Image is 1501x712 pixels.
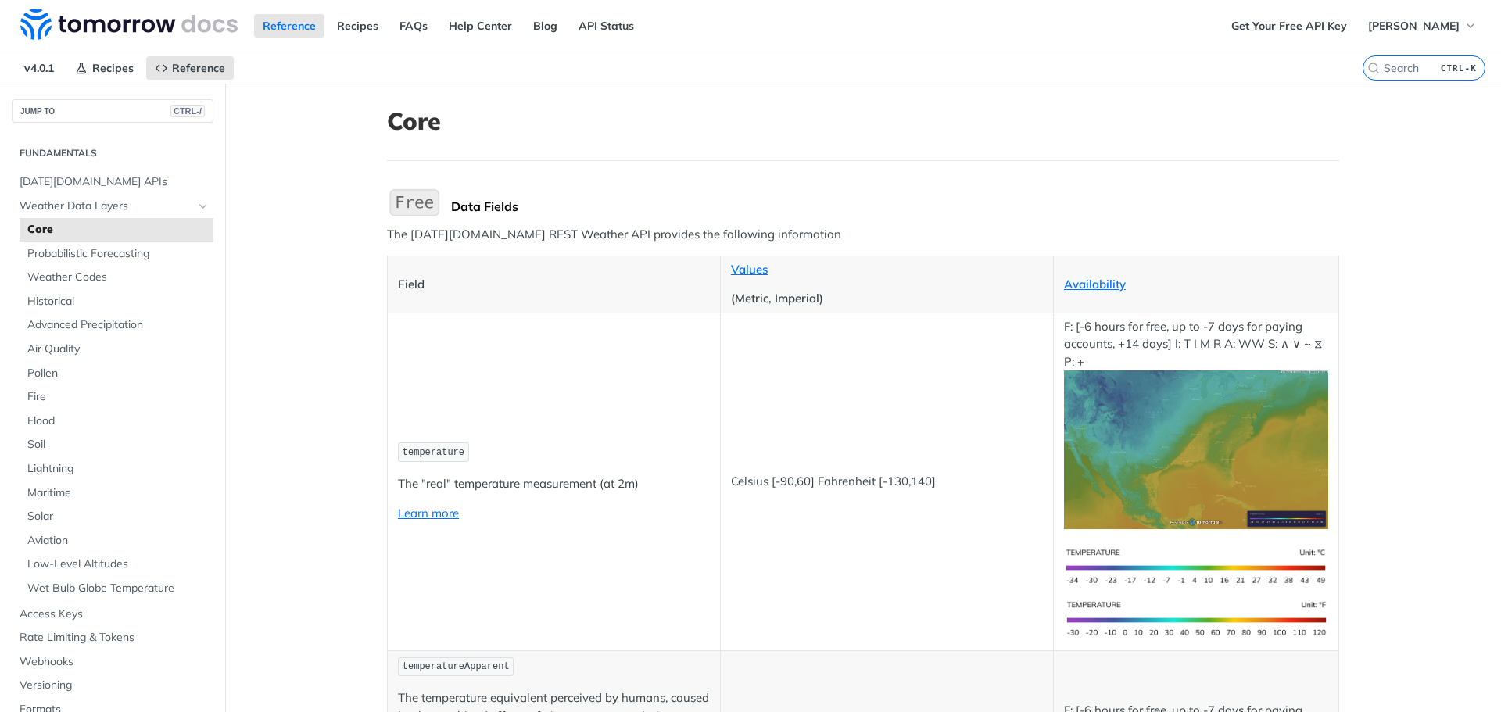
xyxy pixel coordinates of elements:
a: Values [731,262,768,277]
span: Weather Codes [27,270,210,285]
a: FAQs [391,14,436,38]
a: Aviation [20,529,213,553]
a: Weather Codes [20,266,213,289]
a: Reference [254,14,324,38]
a: Wet Bulb Globe Temperature [20,577,213,600]
span: Weather Data Layers [20,199,193,214]
span: CTRL-/ [170,105,205,117]
span: Pollen [27,366,210,381]
a: Recipes [66,56,142,80]
div: Data Fields [451,199,1339,214]
a: Advanced Precipitation [20,313,213,337]
a: Availability [1064,277,1126,292]
button: Hide subpages for Weather Data Layers [197,200,210,213]
span: Advanced Precipitation [27,317,210,333]
span: Expand image [1064,610,1328,625]
a: Get Your Free API Key [1223,14,1356,38]
span: Core [27,222,210,238]
span: Fire [27,389,210,405]
a: Flood [20,410,213,433]
a: Weather Data LayersHide subpages for Weather Data Layers [12,195,213,218]
span: [PERSON_NAME] [1368,19,1460,33]
span: Expand image [1064,558,1328,573]
p: (Metric, Imperial) [731,290,1043,308]
span: Reference [172,61,225,75]
span: Historical [27,294,210,309]
a: Reference [146,56,234,80]
a: Maritime [20,481,213,505]
a: Webhooks [12,650,213,674]
span: Soil [27,437,210,453]
a: Air Quality [20,338,213,361]
kbd: CTRL-K [1437,60,1481,76]
span: Versioning [20,678,210,693]
a: API Status [570,14,643,38]
a: Historical [20,290,213,313]
span: Lightning [27,461,210,477]
p: F: [-6 hours for free, up to -7 days for paying accounts, +14 days] I: T I M R A: WW S: ∧ ∨ ~ ⧖ P: + [1064,318,1328,529]
a: Blog [525,14,566,38]
span: Wet Bulb Globe Temperature [27,581,210,596]
a: Low-Level Altitudes [20,553,213,576]
span: Maritime [27,485,210,501]
a: Soil [20,433,213,456]
a: Rate Limiting & Tokens [12,626,213,649]
img: Tomorrow.io Weather API Docs [20,9,238,40]
span: Flood [27,413,210,429]
span: v4.0.1 [16,56,63,80]
button: [PERSON_NAME] [1359,14,1485,38]
a: Versioning [12,674,213,697]
span: Webhooks [20,654,210,670]
span: temperatureApparent [403,661,510,672]
a: Lightning [20,457,213,481]
span: Rate Limiting & Tokens [20,630,210,646]
a: [DATE][DOMAIN_NAME] APIs [12,170,213,194]
a: Probabilistic Forecasting [20,242,213,266]
a: Recipes [328,14,387,38]
p: Field [398,276,710,294]
a: Access Keys [12,603,213,626]
span: Solar [27,509,210,524]
h2: Fundamentals [12,146,213,160]
h1: Core [387,107,1339,135]
p: The "real" temperature measurement (at 2m) [398,475,710,493]
a: Help Center [440,14,521,38]
span: Recipes [92,61,134,75]
a: Learn more [398,506,459,521]
span: Air Quality [27,342,210,357]
span: Expand image [1064,442,1328,456]
span: Access Keys [20,606,210,622]
span: Low-Level Altitudes [27,556,210,572]
p: Celsius [-90,60] Fahrenheit [-130,140] [731,473,1043,491]
button: JUMP TOCTRL-/ [12,99,213,123]
span: Probabilistic Forecasting [27,246,210,262]
p: The [DATE][DOMAIN_NAME] REST Weather API provides the following information [387,226,1339,244]
a: Core [20,218,213,242]
a: Pollen [20,362,213,385]
a: Fire [20,385,213,409]
a: Solar [20,505,213,528]
span: temperature [403,447,464,458]
svg: Search [1367,62,1380,74]
span: [DATE][DOMAIN_NAME] APIs [20,174,210,190]
span: Aviation [27,533,210,549]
